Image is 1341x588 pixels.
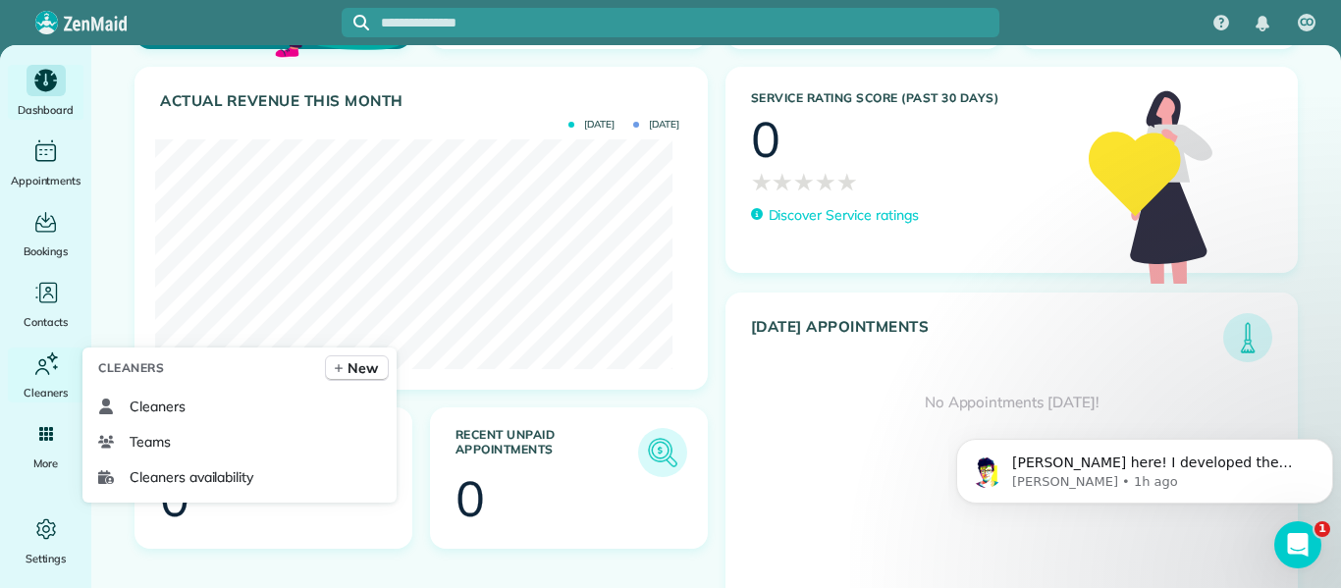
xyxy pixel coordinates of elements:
[160,474,189,523] div: 0
[633,120,679,130] span: [DATE]
[836,164,858,199] span: ★
[8,206,83,261] a: Bookings
[90,389,389,424] a: Cleaners
[8,513,83,568] a: Settings
[751,91,1070,105] h3: Service Rating score (past 30 days)
[90,459,389,495] a: Cleaners availability
[130,467,253,487] span: Cleaners availability
[726,362,1298,444] div: No Appointments [DATE]!
[772,164,793,199] span: ★
[1300,15,1314,30] span: CO
[11,171,81,190] span: Appointments
[8,277,83,332] a: Contacts
[98,358,164,378] span: Cleaners
[751,318,1224,362] h3: [DATE] Appointments
[90,424,389,459] a: Teams
[568,120,615,130] span: [DATE]
[18,100,74,120] span: Dashboard
[24,241,69,261] span: Bookings
[325,355,389,381] a: New
[130,397,186,416] span: Cleaners
[33,454,58,473] span: More
[348,358,378,378] span: New
[160,92,687,110] h3: Actual Revenue this month
[24,383,68,402] span: Cleaners
[8,135,83,190] a: Appointments
[342,15,369,30] button: Focus search
[8,347,83,402] a: Cleaners
[751,115,780,164] div: 0
[769,205,919,226] p: Discover Service ratings
[64,76,360,93] p: Message from Alexandre, sent 1h ago
[751,164,773,199] span: ★
[456,428,638,477] h3: Recent unpaid appointments
[793,164,815,199] span: ★
[948,398,1341,535] iframe: Intercom notifications message
[24,312,68,332] span: Contacts
[26,549,67,568] span: Settings
[643,433,682,472] img: icon_unpaid_appointments-47b8ce3997adf2238b356f14209ab4cced10bd1f174958f3ca8f1d0dd7fffeee.png
[1242,2,1283,45] div: Notifications
[751,205,919,226] a: Discover Service ratings
[130,432,171,452] span: Teams
[1274,521,1321,568] iframe: Intercom live chat
[64,57,358,229] span: [PERSON_NAME] here! I developed the software you're currently trialing (though I have help now!) ...
[815,164,836,199] span: ★
[8,65,83,120] a: Dashboard
[353,15,369,30] svg: Focus search
[1314,521,1330,537] span: 1
[1228,318,1267,357] img: icon_todays_appointments-901f7ab196bb0bea1936b74009e4eb5ffbc2d2711fa7634e0d609ed5ef32b18b.png
[456,474,485,523] div: 0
